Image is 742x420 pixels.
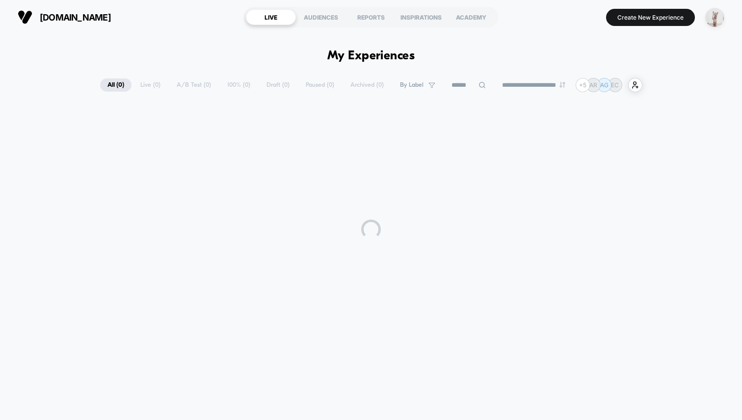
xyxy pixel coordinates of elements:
div: + 5 [576,78,590,92]
img: Visually logo [18,10,32,25]
p: AR [589,81,597,89]
span: All ( 0 ) [100,78,132,92]
h1: My Experiences [327,49,415,63]
div: AUDIENCES [296,9,346,25]
button: Create New Experience [606,9,695,26]
button: ppic [702,7,727,27]
img: ppic [705,8,724,27]
span: By Label [400,81,424,89]
div: REPORTS [346,9,396,25]
p: AG [600,81,609,89]
div: ACADEMY [446,9,496,25]
div: LIVE [246,9,296,25]
span: [DOMAIN_NAME] [40,12,111,23]
p: EC [611,81,619,89]
img: end [559,82,565,88]
button: [DOMAIN_NAME] [15,9,114,25]
div: INSPIRATIONS [396,9,446,25]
